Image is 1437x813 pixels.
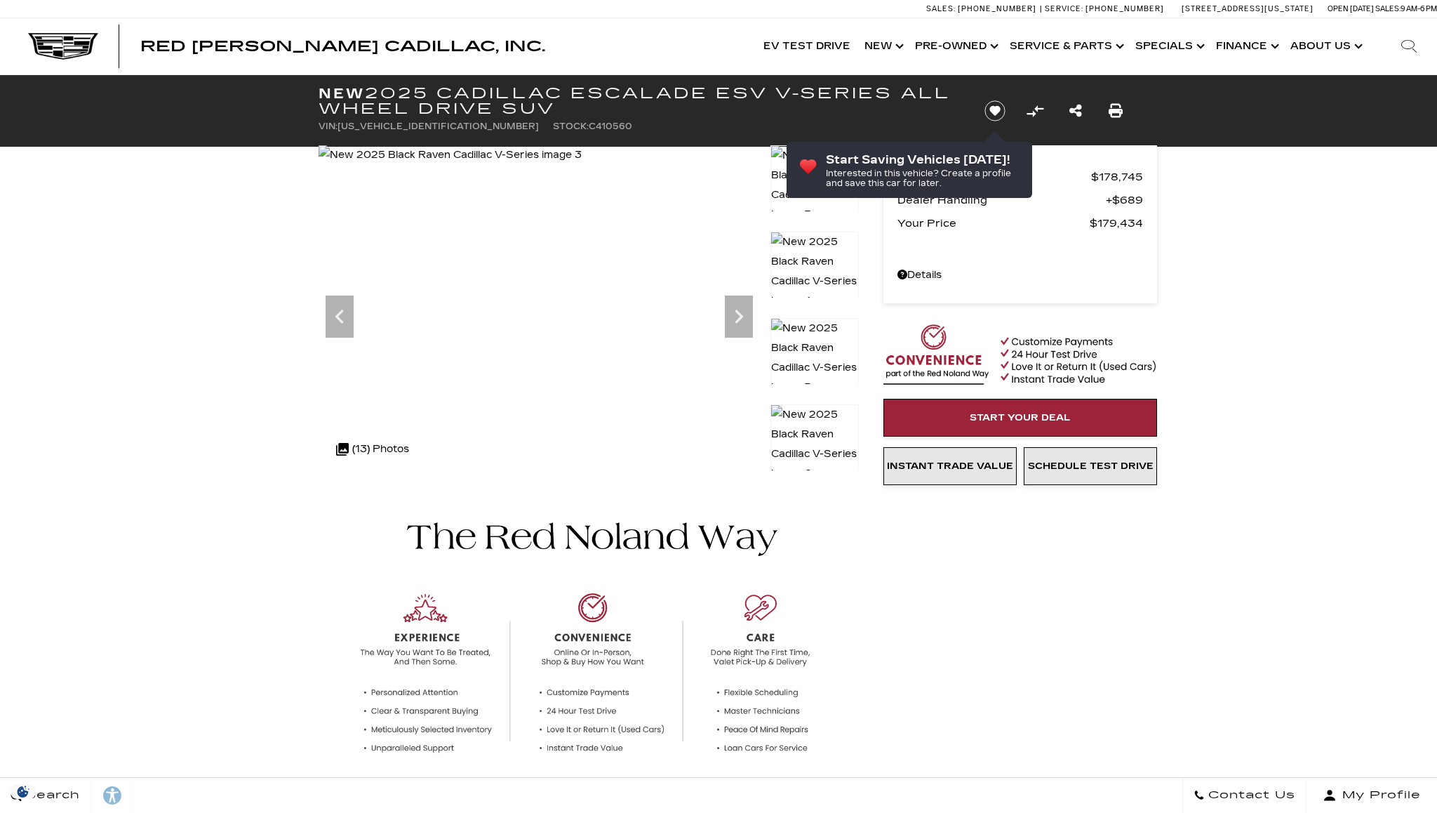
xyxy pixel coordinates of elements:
[326,296,354,338] div: Previous
[22,786,80,805] span: Search
[319,121,337,131] span: VIN:
[958,4,1036,13] span: [PHONE_NUMBER]
[1045,4,1083,13] span: Service:
[897,190,1143,210] a: Dealer Handling $689
[756,18,857,74] a: EV Test Drive
[1028,461,1154,472] span: Schedule Test Drive
[1328,4,1374,13] span: Open [DATE]
[857,18,908,74] a: New
[1182,4,1314,13] a: [STREET_ADDRESS][US_STATE]
[329,432,416,466] div: (13) Photos
[970,412,1071,423] span: Start Your Deal
[1209,18,1283,74] a: Finance
[319,85,365,102] strong: New
[319,145,582,165] img: New 2025 Black Raven Cadillac V-Series image 3
[1003,18,1128,74] a: Service & Parts
[140,38,545,55] span: Red [PERSON_NAME] Cadillac, Inc.
[1205,786,1295,805] span: Contact Us
[1024,447,1157,485] a: Schedule Test Drive
[1040,5,1168,13] a: Service: [PHONE_NUMBER]
[7,784,39,799] img: Opt-Out Icon
[1283,18,1367,74] a: About Us
[140,39,545,53] a: Red [PERSON_NAME] Cadillac, Inc.
[908,18,1003,74] a: Pre-Owned
[725,296,753,338] div: Next
[1306,778,1437,813] button: Open user profile menu
[770,404,859,484] img: New 2025 Black Raven Cadillac V-Series image 6
[1069,101,1082,121] a: Share this New 2025 Cadillac Escalade ESV V-Series All Wheel Drive SUV
[1024,100,1045,121] button: Compare Vehicle
[319,86,961,117] h1: 2025 Cadillac Escalade ESV V-Series All Wheel Drive SUV
[897,265,1143,285] a: Details
[897,213,1090,233] span: Your Price
[337,121,539,131] span: [US_VEHICLE_IDENTIFICATION_NUMBER]
[1091,167,1143,187] span: $178,745
[770,145,859,225] img: New 2025 Black Raven Cadillac V-Series image 3
[1375,4,1401,13] span: Sales:
[770,318,859,398] img: New 2025 Black Raven Cadillac V-Series image 5
[1128,18,1209,74] a: Specials
[897,167,1143,187] a: MSRP $178,745
[1182,778,1306,813] a: Contact Us
[883,492,1157,713] iframe: YouTube video player
[553,121,589,131] span: Stock:
[7,784,39,799] section: Click to Open Cookie Consent Modal
[926,4,956,13] span: Sales:
[770,232,859,312] img: New 2025 Black Raven Cadillac V-Series image 4
[28,33,98,60] img: Cadillac Dark Logo with Cadillac White Text
[926,5,1040,13] a: Sales: [PHONE_NUMBER]
[887,461,1013,472] span: Instant Trade Value
[1090,213,1143,233] span: $179,434
[1106,190,1143,210] span: $689
[980,100,1010,122] button: Save vehicle
[1109,101,1123,121] a: Print this New 2025 Cadillac Escalade ESV V-Series All Wheel Drive SUV
[883,399,1157,437] a: Start Your Deal
[1337,786,1421,805] span: My Profile
[883,447,1017,485] a: Instant Trade Value
[1085,4,1164,13] span: [PHONE_NUMBER]
[897,190,1106,210] span: Dealer Handling
[897,167,1091,187] span: MSRP
[897,213,1143,233] a: Your Price $179,434
[589,121,632,131] span: C410560
[1401,4,1437,13] span: 9 AM-6 PM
